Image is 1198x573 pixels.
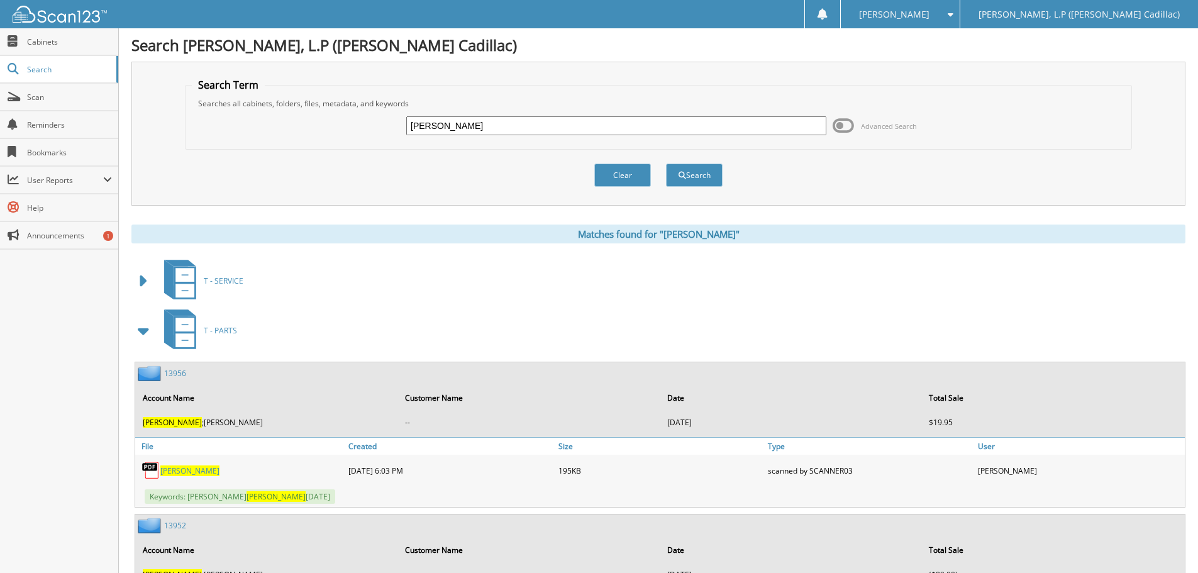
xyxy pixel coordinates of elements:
[27,147,112,158] span: Bookmarks
[666,164,723,187] button: Search
[204,275,243,286] span: T - SERVICE
[204,325,237,336] span: T - PARTS
[27,36,112,47] span: Cabinets
[192,98,1125,109] div: Searches all cabinets, folders, files, metadata, and keywords
[27,64,110,75] span: Search
[131,225,1185,243] div: Matches found for "[PERSON_NAME]"
[661,385,922,411] th: Date
[975,438,1185,455] a: User
[979,11,1180,18] span: [PERSON_NAME], L.P ([PERSON_NAME] Cadillac)
[661,412,922,433] td: [DATE]
[13,6,107,23] img: scan123-logo-white.svg
[399,537,660,563] th: Customer Name
[594,164,651,187] button: Clear
[923,412,1184,433] td: $19.95
[859,11,929,18] span: [PERSON_NAME]
[135,438,345,455] a: File
[143,417,202,428] span: [PERSON_NAME]
[923,537,1184,563] th: Total Sale
[164,368,186,379] a: 13956
[136,537,397,563] th: Account Name
[555,458,765,483] div: 195KB
[399,412,660,433] td: --
[164,520,186,531] a: 13952
[975,458,1185,483] div: [PERSON_NAME]
[131,35,1185,55] h1: Search [PERSON_NAME], L.P ([PERSON_NAME] Cadillac)
[27,175,103,186] span: User Reports
[27,92,112,103] span: Scan
[145,489,335,504] span: Keywords: [PERSON_NAME] [DATE]
[1135,513,1198,573] iframe: Chat Widget
[136,412,397,433] td: ;[PERSON_NAME]
[765,438,975,455] a: Type
[141,461,160,480] img: PDF.png
[27,230,112,241] span: Announcements
[923,385,1184,411] th: Total Sale
[661,537,922,563] th: Date
[157,306,237,355] a: T - PARTS
[160,465,219,476] a: [PERSON_NAME]
[247,491,306,502] span: [PERSON_NAME]
[27,120,112,130] span: Reminders
[157,256,243,306] a: T - SERVICE
[136,385,397,411] th: Account Name
[138,365,164,381] img: folder2.png
[192,78,265,92] legend: Search Term
[345,438,555,455] a: Created
[399,385,660,411] th: Customer Name
[555,438,765,455] a: Size
[138,518,164,533] img: folder2.png
[103,231,113,241] div: 1
[27,203,112,213] span: Help
[345,458,555,483] div: [DATE] 6:03 PM
[861,121,917,131] span: Advanced Search
[765,458,975,483] div: scanned by SCANNER03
